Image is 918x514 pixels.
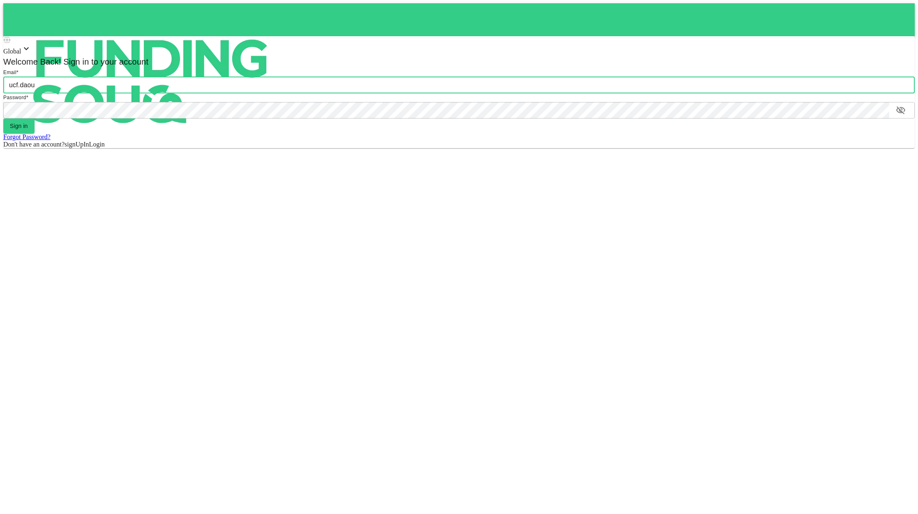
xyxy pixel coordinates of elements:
a: logo [3,3,915,36]
span: Email [3,70,16,75]
span: signUpInLogin [65,141,105,148]
span: Don't have an account? [3,141,65,148]
input: email [3,77,915,93]
a: Forgot Password? [3,133,51,140]
input: password [3,102,889,119]
span: Password [3,95,26,100]
img: logo [3,3,299,160]
span: Welcome Back! [3,57,61,66]
span: Sign in to your account [61,57,149,66]
div: Global [3,44,915,55]
button: Sign in [3,119,35,133]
